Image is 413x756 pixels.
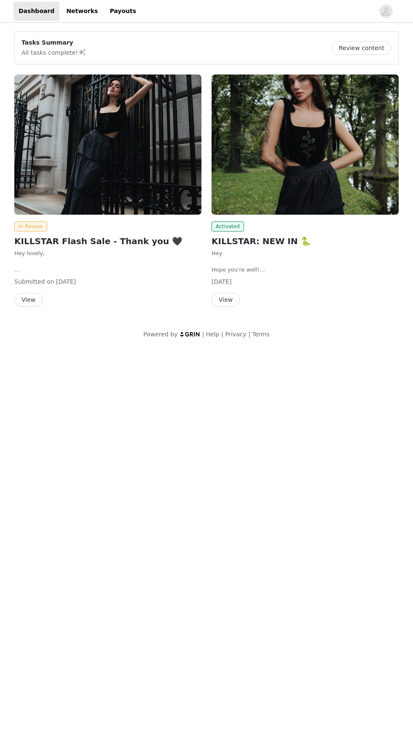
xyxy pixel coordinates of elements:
[202,331,204,338] span: |
[248,331,250,338] span: |
[61,2,103,21] a: Networks
[14,221,47,232] span: In Review
[212,75,399,215] img: KILLSTAR - EU
[14,249,201,258] p: Hey lovely,
[206,331,220,338] a: Help
[212,297,240,303] a: View
[56,278,76,285] span: [DATE]
[212,266,399,274] p: Hope you're well!
[225,331,247,338] a: Privacy
[143,331,177,338] span: Powered by
[21,38,86,47] p: Tasks Summary
[21,47,86,57] p: All tasks complete!
[14,293,43,306] button: View
[14,297,43,303] a: View
[105,2,141,21] a: Payouts
[382,5,390,18] div: avatar
[212,249,399,258] p: Hey
[221,331,223,338] span: |
[180,331,201,337] img: logo
[14,75,201,215] img: KILLSTAR - EU
[212,293,240,306] button: View
[332,41,392,55] button: Review content
[13,2,59,21] a: Dashboard
[212,235,399,248] h2: KILLSTAR: NEW IN 🐍
[14,266,201,274] p: Thanks so much for helping us promote our flash sale! As a thank you, we'd love to send you 1-3 c...
[14,235,201,248] h2: KILLSTAR Flash Sale - Thank you 🖤
[212,221,244,232] span: Activated
[252,331,269,338] a: Terms
[212,278,231,285] span: [DATE]
[14,278,54,285] span: Submitted on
